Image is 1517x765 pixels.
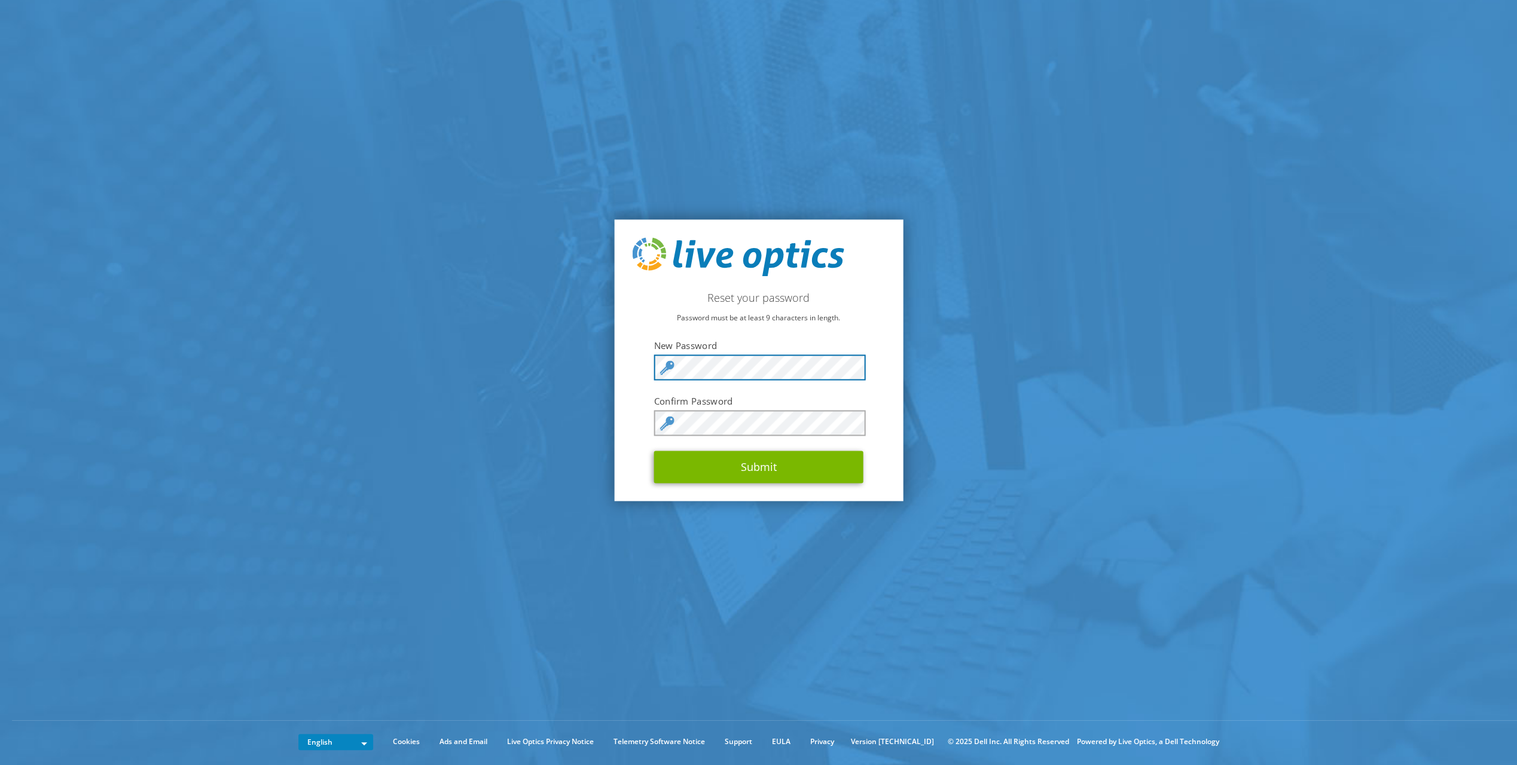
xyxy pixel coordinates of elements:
li: Version [TECHNICAL_ID] [845,735,940,748]
li: © 2025 Dell Inc. All Rights Reserved [942,735,1075,748]
img: live_optics_svg.svg [632,237,844,277]
a: Privacy [801,735,843,748]
a: Ads and Email [431,735,496,748]
a: Live Optics Privacy Notice [498,735,603,748]
a: Cookies [384,735,429,748]
a: Support [716,735,761,748]
label: Confirm Password [654,395,863,407]
a: EULA [763,735,799,748]
label: New Password [654,340,863,352]
button: Submit [654,451,863,483]
p: Password must be at least 9 characters in length. [632,312,885,325]
a: Telemetry Software Notice [605,735,714,748]
h2: Reset your password [632,292,885,305]
li: Powered by Live Optics, a Dell Technology [1077,735,1219,748]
